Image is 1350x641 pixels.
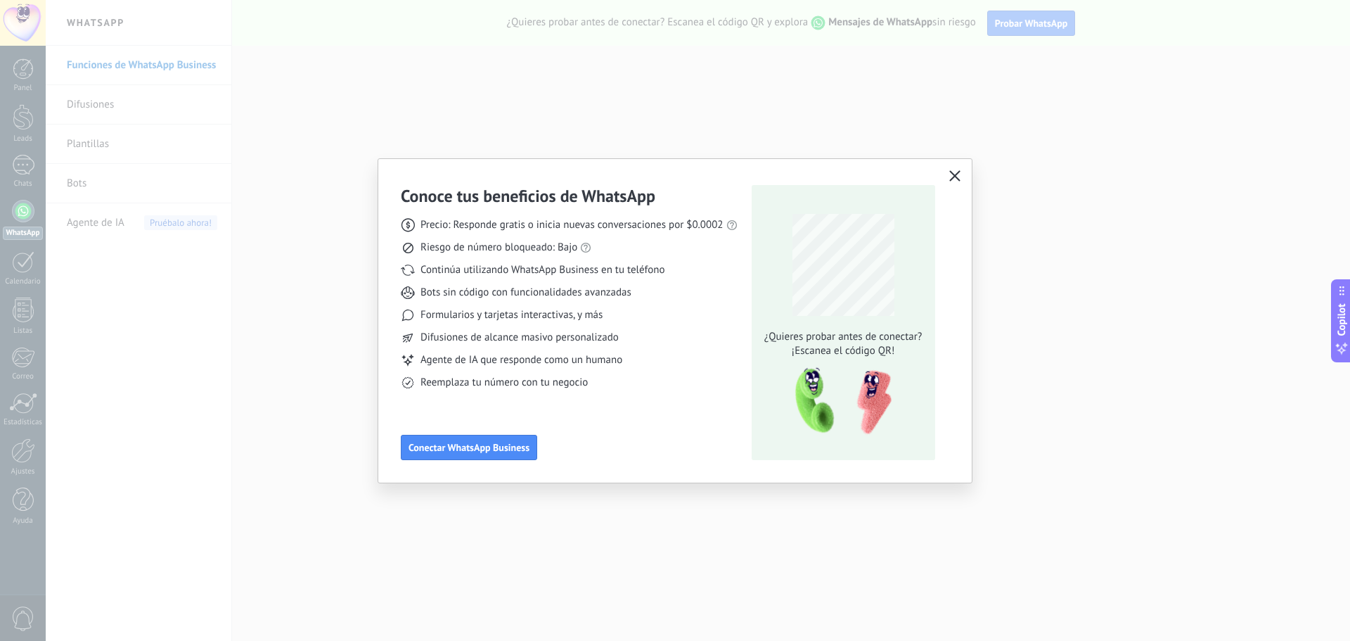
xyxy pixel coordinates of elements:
[1335,303,1349,336] span: Copilot
[409,443,529,452] span: Conectar WhatsApp Business
[420,331,619,345] span: Difusiones de alcance masivo personalizado
[420,376,588,390] span: Reemplaza tu número con tu negocio
[760,330,926,344] span: ¿Quieres probar antes de conectar?
[401,435,537,460] button: Conectar WhatsApp Business
[401,185,655,207] h3: Conoce tus beneficios de WhatsApp
[420,263,664,277] span: Continúa utilizando WhatsApp Business en tu teléfono
[783,364,894,439] img: qr-pic-1x.png
[760,344,926,358] span: ¡Escanea el código QR!
[420,308,603,322] span: Formularios y tarjetas interactivas, y más
[420,286,631,300] span: Bots sin código con funcionalidades avanzadas
[420,241,577,255] span: Riesgo de número bloqueado: Bajo
[420,353,622,367] span: Agente de IA que responde como un humano
[420,218,724,232] span: Precio: Responde gratis o inicia nuevas conversaciones por $0.0002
